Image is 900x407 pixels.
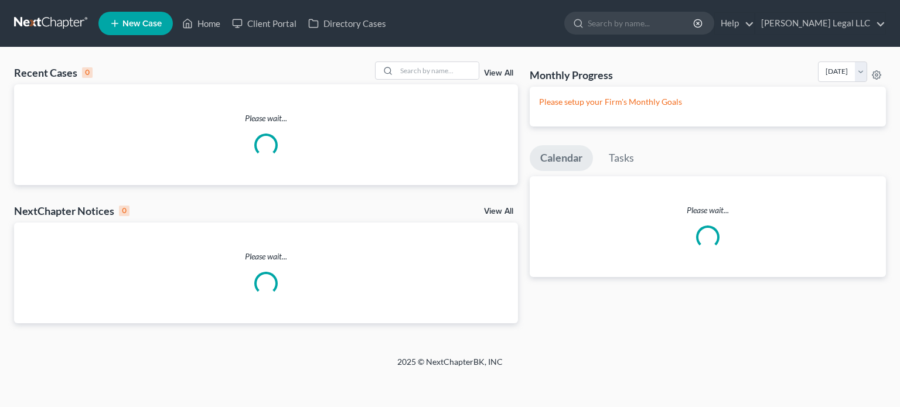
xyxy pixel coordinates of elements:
a: Directory Cases [302,13,392,34]
div: 0 [82,67,93,78]
div: 2025 © NextChapterBK, INC [116,356,784,377]
a: Client Portal [226,13,302,34]
div: NextChapter Notices [14,204,129,218]
input: Search by name... [588,12,695,34]
a: Help [715,13,754,34]
h3: Monthly Progress [530,68,613,82]
p: Please setup your Firm's Monthly Goals [539,96,877,108]
p: Please wait... [14,251,518,262]
a: [PERSON_NAME] Legal LLC [755,13,885,34]
input: Search by name... [397,62,479,79]
div: Recent Cases [14,66,93,80]
a: View All [484,69,513,77]
a: Calendar [530,145,593,171]
p: Please wait... [14,112,518,124]
a: Home [176,13,226,34]
div: 0 [119,206,129,216]
a: View All [484,207,513,216]
p: Please wait... [530,204,886,216]
span: New Case [122,19,162,28]
a: Tasks [598,145,645,171]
